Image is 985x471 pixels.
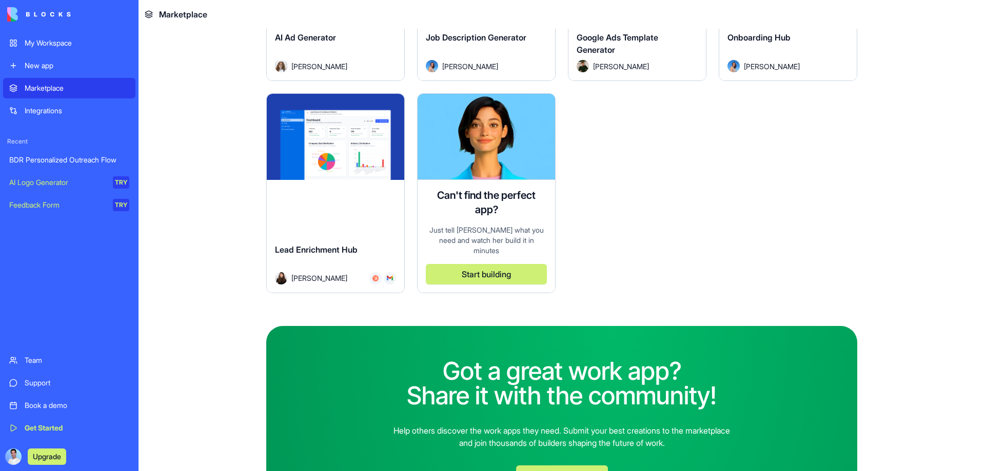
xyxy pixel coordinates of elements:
img: logo [7,7,71,22]
h4: Can't find the perfect app? [426,188,547,217]
div: Feedback Form [9,200,106,210]
div: TRY [113,176,129,189]
div: Just tell [PERSON_NAME] what you need and watch her build it in minutes [426,225,547,256]
button: Start building [426,264,547,284]
span: [PERSON_NAME] [442,61,498,72]
span: Recent [3,137,135,146]
img: Avatar [577,60,589,72]
a: Ella AI assistantCan't find the perfect app?Just tell [PERSON_NAME] what you need and watch her b... [417,93,556,293]
div: AI Logo Generator [9,177,106,188]
span: [PERSON_NAME] [593,61,649,72]
div: Get Started [25,423,129,433]
img: ACg8ocJe9gzVsr368_XWKPXoMQFmWIu3RKhwJqcZN6YsArLBWYAy31o=s96-c [5,448,22,465]
span: Google Ads Template Generator [577,32,658,55]
a: Marketplace [3,78,135,98]
img: Avatar [727,60,740,72]
div: New app [25,60,129,71]
a: My Workspace [3,33,135,53]
img: Ella AI assistant [418,94,555,179]
div: Team [25,355,129,365]
div: Marketplace [25,83,129,93]
div: Support [25,378,129,388]
span: Lead Enrichment Hub [275,244,358,255]
a: Lead Enrichment HubAvatar[PERSON_NAME] [266,93,405,293]
a: Get Started [3,418,135,438]
h2: Got a great work app? Share it with the community! [407,359,717,408]
a: Integrations [3,100,135,121]
div: TRY [113,199,129,211]
div: BDR Personalized Outreach Flow [9,155,129,165]
a: Book a demo [3,395,135,416]
img: Avatar [275,272,287,284]
button: Upgrade [28,448,66,465]
div: Integrations [25,106,129,116]
img: Hubspot_zz4hgj.svg [372,275,379,281]
a: Support [3,373,135,393]
p: Help others discover the work apps they need. Submit your best creations to the marketplace and j... [389,424,734,449]
span: AI Ad Generator [275,32,336,43]
span: [PERSON_NAME] [291,273,347,283]
div: Book a demo [25,400,129,411]
img: Gmail_trouth.svg [387,275,393,281]
a: New app [3,55,135,76]
span: Marketplace [159,8,207,21]
span: Job Description Generator [426,32,526,43]
a: AI Logo GeneratorTRY [3,172,135,193]
a: BDR Personalized Outreach Flow [3,150,135,170]
div: My Workspace [25,38,129,48]
a: Upgrade [28,451,66,461]
span: [PERSON_NAME] [291,61,347,72]
a: Team [3,350,135,371]
a: Feedback FormTRY [3,195,135,215]
span: [PERSON_NAME] [744,61,800,72]
span: Onboarding Hub [727,32,791,43]
img: Avatar [426,60,438,72]
img: Avatar [275,60,287,72]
